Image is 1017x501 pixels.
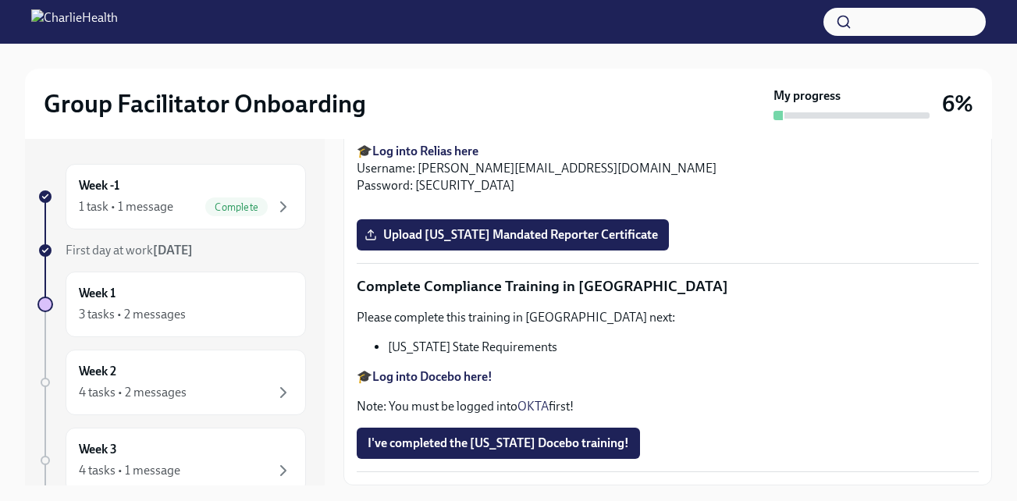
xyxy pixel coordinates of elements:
[37,272,306,337] a: Week 13 tasks • 2 messages
[153,243,193,258] strong: [DATE]
[357,428,640,459] button: I've completed the [US_STATE] Docebo training!
[773,87,841,105] strong: My progress
[79,285,116,302] h6: Week 1
[79,306,186,323] div: 3 tasks • 2 messages
[79,363,116,380] h6: Week 2
[357,368,979,386] p: 🎓
[44,88,366,119] h2: Group Facilitator Onboarding
[357,276,979,297] p: Complete Compliance Training in [GEOGRAPHIC_DATA]
[368,435,629,451] span: I've completed the [US_STATE] Docebo training!
[357,219,669,250] label: Upload [US_STATE] Mandated Reporter Certificate
[66,243,193,258] span: First day at work
[37,164,306,229] a: Week -11 task • 1 messageComplete
[79,198,173,215] div: 1 task • 1 message
[79,441,117,458] h6: Week 3
[357,398,979,415] p: Note: You must be logged into first!
[372,369,492,384] a: Log into Docebo here!
[79,177,119,194] h6: Week -1
[357,143,979,194] p: 🎓 Username: [PERSON_NAME][EMAIL_ADDRESS][DOMAIN_NAME] Password: [SECURITY_DATA]
[79,462,180,479] div: 4 tasks • 1 message
[368,227,658,243] span: Upload [US_STATE] Mandated Reporter Certificate
[372,144,478,158] a: Log into Relias here
[37,242,306,259] a: First day at work[DATE]
[388,339,979,356] li: [US_STATE] State Requirements
[79,384,187,401] div: 4 tasks • 2 messages
[357,309,979,326] p: Please complete this training in [GEOGRAPHIC_DATA] next:
[37,350,306,415] a: Week 24 tasks • 2 messages
[31,9,118,34] img: CharlieHealth
[517,399,549,414] a: OKTA
[942,90,973,118] h3: 6%
[205,201,268,213] span: Complete
[37,428,306,493] a: Week 34 tasks • 1 message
